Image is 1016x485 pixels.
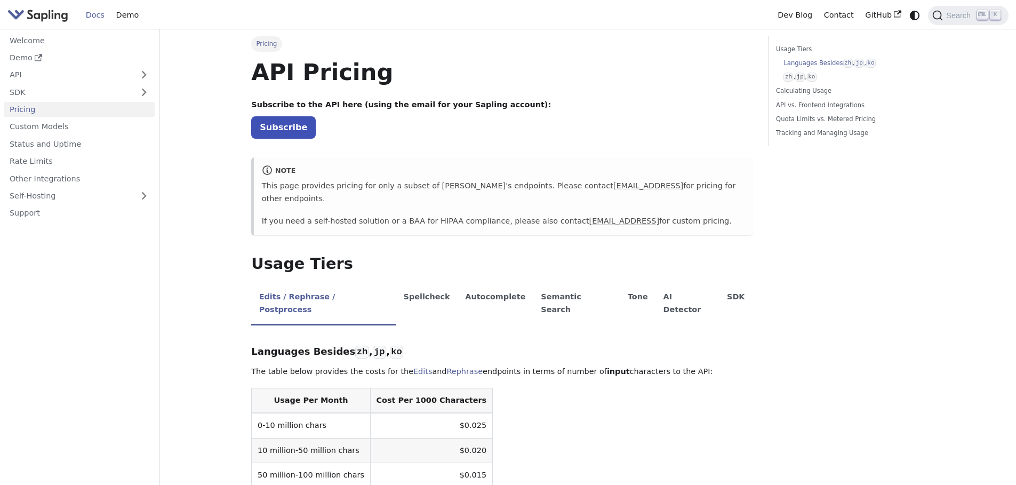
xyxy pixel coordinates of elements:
[390,346,403,359] code: ko
[533,283,620,325] li: Semantic Search
[251,365,753,378] p: The table below provides the costs for the and endpoints in terms of number of characters to the ...
[370,438,492,463] td: $0.020
[370,388,492,414] th: Cost Per 1000 Characters
[413,367,432,376] a: Edits
[776,44,921,54] a: Usage Tiers
[251,36,753,51] nav: Breadcrumbs
[251,100,551,109] strong: Subscribe to the API here (using the email for your Sapling account):
[133,84,155,100] button: Expand sidebar category 'SDK'
[776,86,921,96] a: Calculating Usage
[251,36,282,51] span: Pricing
[4,188,155,204] a: Self-Hosting
[262,215,745,228] p: If you need a self-hosted solution or a BAA for HIPAA compliance, please also contact for custom ...
[907,7,923,23] button: Switch between dark and light mode (currently system mode)
[4,136,155,152] a: Status and Uptime
[4,67,133,83] a: API
[843,59,853,68] code: zh
[866,59,876,68] code: ko
[4,154,155,169] a: Rate Limits
[655,283,719,325] li: AI Detector
[589,217,659,225] a: [EMAIL_ADDRESS]
[783,73,793,82] code: zh
[772,7,818,23] a: Dev Blog
[251,346,753,358] h3: Languages Besides , ,
[818,7,860,23] a: Contact
[252,413,370,438] td: 0-10 million chars
[783,72,917,82] a: zh,jp,ko
[133,67,155,83] button: Expand sidebar category 'API'
[251,283,396,325] li: Edits / Rephrase / Postprocess
[4,33,155,48] a: Welcome
[795,73,805,82] code: jp
[110,7,145,23] a: Demo
[355,346,369,359] code: zh
[4,171,155,186] a: Other Integrations
[458,283,533,325] li: Autocomplete
[613,181,683,190] a: [EMAIL_ADDRESS]
[776,128,921,138] a: Tracking and Managing Usage
[262,165,745,178] div: note
[251,58,753,86] h1: API Pricing
[80,7,110,23] a: Docs
[4,119,155,134] a: Custom Models
[859,7,907,23] a: GitHub
[719,283,753,325] li: SDK
[776,100,921,110] a: API vs. Frontend Integrations
[4,205,155,221] a: Support
[373,346,386,359] code: jp
[370,413,492,438] td: $0.025
[262,180,745,205] p: This page provides pricing for only a subset of [PERSON_NAME]'s endpoints. Please contact for pri...
[4,50,155,66] a: Demo
[943,11,977,20] span: Search
[783,58,917,68] a: Languages Besideszh,jp,ko
[396,283,458,325] li: Spellcheck
[251,255,753,274] h2: Usage Tiers
[252,388,370,414] th: Usage Per Month
[807,73,817,82] code: ko
[4,102,155,117] a: Pricing
[251,116,316,138] a: Subscribe
[252,438,370,463] td: 10 million-50 million chars
[854,59,864,68] code: jp
[7,7,68,23] img: Sapling.ai
[446,367,483,376] a: Rephrase
[7,7,72,23] a: Sapling.ai
[776,114,921,124] a: Quota Limits vs. Metered Pricing
[620,283,656,325] li: Tone
[4,84,133,100] a: SDK
[928,6,1008,25] button: Search (Ctrl+K)
[990,10,1001,20] kbd: K
[607,367,630,376] strong: input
